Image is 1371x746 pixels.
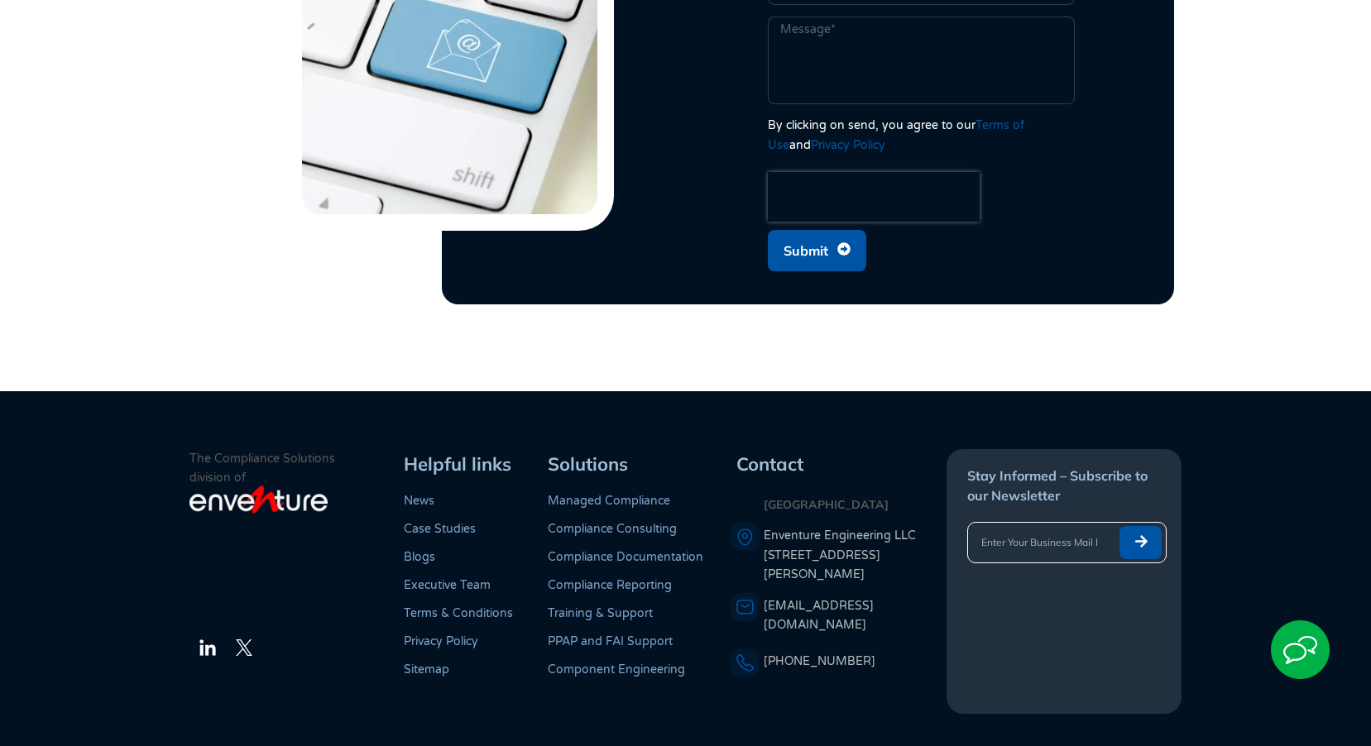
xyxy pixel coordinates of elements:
[548,662,685,677] a: Component Engineering
[731,648,760,677] img: A phone icon representing a telephone number
[404,578,491,592] a: Executive Team
[768,172,980,222] iframe: reCAPTCHA
[404,634,478,648] a: Privacy Policy
[404,550,435,564] a: Blogs
[198,638,218,658] img: The LinkedIn Logo
[768,118,1024,152] a: Terms of Use
[404,606,513,620] a: Terms & Conditions
[967,467,1148,504] span: Stay Informed – Subscribe to our Newsletter
[548,494,670,508] a: Managed Compliance
[968,526,1111,559] input: Enter Your Business Mail ID
[548,550,703,564] a: Compliance Documentation
[764,526,944,584] a: Enventure Engineering LLC[STREET_ADDRESS][PERSON_NAME]
[548,452,628,476] span: Solutions
[189,449,398,487] p: The Compliance Solutions division of
[404,662,449,677] a: Sitemap
[404,522,476,536] a: Case Studies
[811,138,885,152] a: Privacy Policy
[764,497,889,512] strong: [GEOGRAPHIC_DATA]
[768,230,866,271] button: Submit
[764,654,875,668] a: [PHONE_NUMBER]
[784,235,828,266] span: Submit
[189,484,328,515] img: enventure-light-logo_s
[731,593,760,622] img: An envelope representing an email
[548,578,672,592] a: Compliance Reporting
[548,634,673,648] a: PPAP and FAI Support
[736,452,803,476] span: Contact
[548,522,677,536] a: Compliance Consulting
[548,606,653,620] a: Training & Support
[1271,620,1330,679] img: Start Chat
[768,116,1075,155] div: By clicking on send, you agree to our and
[731,523,760,552] img: A pin icon representing a location
[236,639,252,656] img: The Twitter Logo
[764,599,874,632] a: [EMAIL_ADDRESS][DOMAIN_NAME]
[404,494,434,508] a: News
[404,452,511,476] span: Helpful links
